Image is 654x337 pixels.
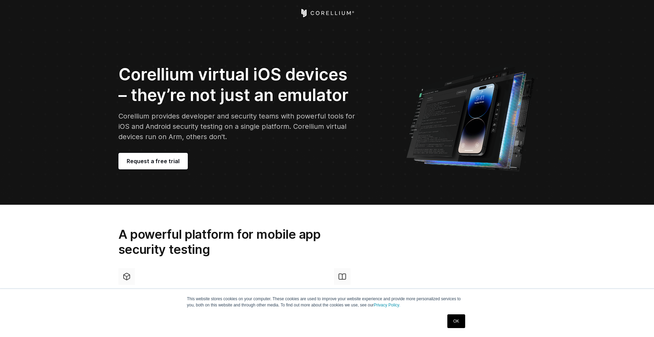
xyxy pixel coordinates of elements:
[447,314,465,328] a: OK
[118,64,358,105] h2: Corellium virtual iOS devices – they’re not just an emulator
[300,9,354,17] a: Corellium Home
[406,62,536,172] img: Corellium UI
[187,296,467,308] p: This website stores cookies on your computer. These cookies are used to improve your website expe...
[127,157,180,165] span: Request a free trial
[118,153,188,169] a: Request a free trial
[374,303,400,307] a: Privacy Policy.
[118,227,353,257] h2: A powerful platform for mobile app security testing
[118,111,358,142] p: Corellium provides developer and security teams with powerful tools for iOS and Android security ...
